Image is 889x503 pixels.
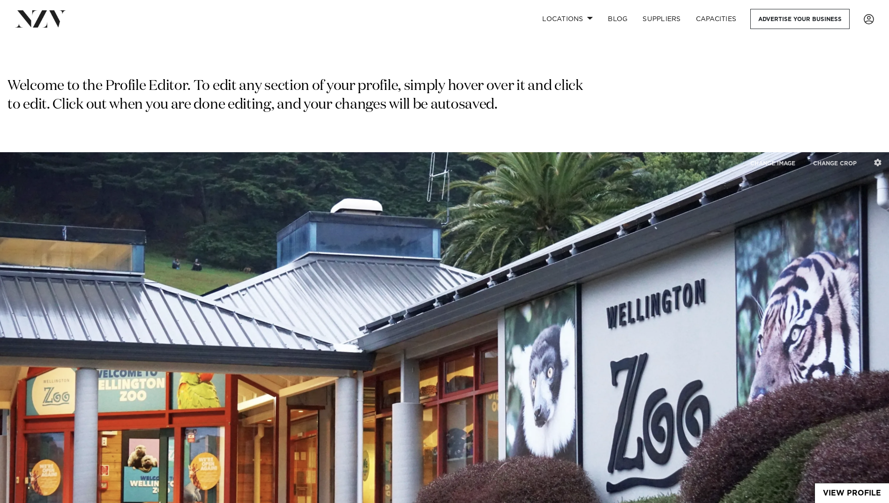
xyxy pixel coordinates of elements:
button: CHANGE CROP [805,153,865,173]
a: SUPPLIERS [635,9,688,29]
button: CHANGE IMAGE [742,153,803,173]
a: Advertise your business [750,9,850,29]
a: View Profile [815,483,889,503]
img: nzv-logo.png [15,10,66,27]
a: Locations [535,9,600,29]
p: Welcome to the Profile Editor. To edit any section of your profile, simply hover over it and clic... [7,77,587,115]
a: Capacities [688,9,744,29]
a: BLOG [600,9,635,29]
